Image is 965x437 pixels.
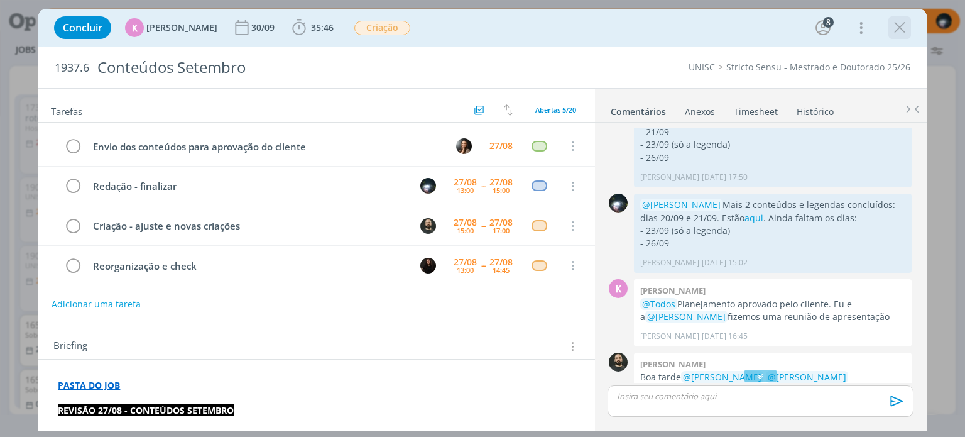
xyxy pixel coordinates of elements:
strong: REVISÃO 27/08 - CONTEÚDOS SETEMBRO [58,404,234,416]
p: - 23/09 (só a legenda) [640,138,905,151]
a: UNISC [689,61,715,73]
div: 15:00 [457,227,474,234]
div: 17:00 [493,227,510,234]
button: Concluir [54,16,111,39]
div: Reorganização e check [87,258,408,274]
a: Stricto Sensu - Mestrado e Doutorado 25/26 [726,61,910,73]
p: - 26/09 [640,152,905,164]
button: K[PERSON_NAME] [125,18,217,37]
span: [DATE] 16:45 [702,331,748,342]
span: [DATE] 17:50 [702,172,748,183]
button: Criação [354,20,411,36]
img: G [420,178,436,194]
div: Envio dos conteúdos para aprovação do cliente [87,139,444,155]
span: Criação [354,21,410,35]
button: 8 [813,18,833,38]
div: 27/08 [489,218,513,227]
b: [PERSON_NAME] [640,358,706,370]
a: PASTA DO JOB [58,379,120,391]
span: @[PERSON_NAME] [768,371,846,383]
span: @Todos [642,298,675,310]
div: 27/08 [489,258,513,267]
span: Concluir [63,23,102,33]
div: 27/08 [454,258,477,267]
span: 35:46 [311,21,334,33]
p: - 23/09 (só a legenda) [640,224,905,237]
img: B [456,138,472,154]
button: G [419,177,438,196]
span: [PERSON_NAME] [146,23,217,32]
span: @[PERSON_NAME] [647,311,726,323]
span: Abertas 5/20 [535,105,576,114]
a: Timesheet [733,100,778,118]
span: Tarefas [51,102,82,118]
button: S [419,256,438,275]
div: 30/09 [251,23,277,32]
div: 13:00 [457,187,474,194]
p: [PERSON_NAME] [640,172,699,183]
button: B [455,136,474,155]
div: Criação - ajuste e novas criações [87,218,408,234]
div: 15:00 [493,187,510,194]
div: Conteúdos Setembro [92,52,548,83]
img: S [420,258,436,274]
img: P [420,218,436,234]
p: [PERSON_NAME] [640,331,699,342]
p: - 26/09 [640,237,905,250]
button: Adicionar uma tarefa [51,293,141,316]
div: 14:45 [493,267,510,274]
span: @[PERSON_NAME] [683,371,761,383]
span: @[PERSON_NAME] [642,199,721,211]
img: G [609,194,628,213]
div: dialog [38,9,926,431]
div: 27/08 [454,178,477,187]
button: 35:46 [289,18,337,38]
span: -- [481,182,485,191]
div: Anexos [685,106,715,118]
span: [DATE] 15:02 [702,257,748,268]
p: Planejamento aprovado pelo cliente. Eu e a fizemos uma reunião de apresentação [640,298,905,324]
a: Histórico [796,100,834,118]
a: aqui [744,212,763,224]
button: P [419,216,438,235]
p: - 21/09 [640,126,905,138]
img: P [609,353,628,372]
div: 27/08 [454,218,477,227]
span: 1937.6 [55,61,89,75]
span: -- [481,221,485,230]
div: 27/08 [489,178,513,187]
span: Briefing [53,338,87,355]
div: K [125,18,144,37]
img: arrow-down-up.svg [504,104,513,116]
div: 13:00 [457,267,474,274]
p: Mais 2 conteúdos e legendas concluídos: dias 20/09 e 21/09. Estão . Ainda faltam os dias: [640,199,905,224]
p: Boa tarde segue conteúdos [640,371,905,409]
span: -- [481,261,485,270]
div: K [609,279,628,298]
div: 27/08 [489,141,513,150]
a: Comentários [610,100,667,118]
p: [PERSON_NAME] [640,257,699,268]
div: 8 [823,17,834,28]
div: Redação - finalizar [87,179,408,194]
b: [PERSON_NAME] [640,285,706,296]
